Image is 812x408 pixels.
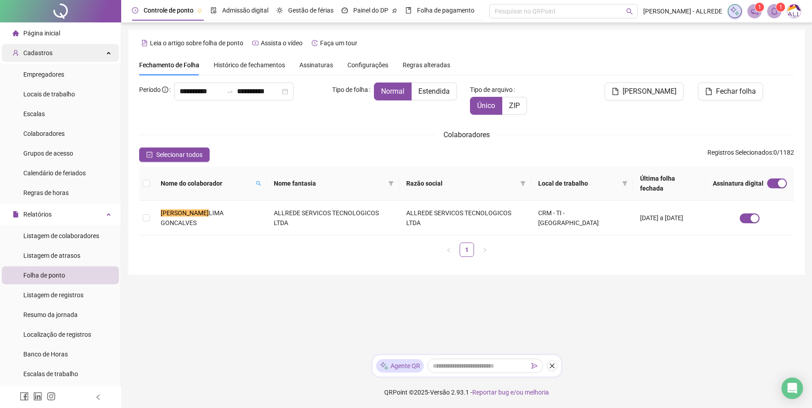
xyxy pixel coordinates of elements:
[274,178,385,188] span: Nome fantasia
[418,87,450,95] span: Estendida
[342,7,348,13] span: dashboard
[23,252,80,259] span: Listagem de atrasos
[23,30,60,37] span: Página inicial
[549,363,555,369] span: close
[156,150,202,160] span: Selecionar todos
[161,209,209,217] mark: [PERSON_NAME]
[214,61,285,69] span: Histórico de fechamentos
[442,243,456,257] button: left
[226,88,233,95] span: to
[197,8,202,13] span: pushpin
[707,149,772,156] span: Registros Selecionados
[222,7,268,14] span: Admissão digital
[23,49,53,56] span: Cadastros
[288,7,334,14] span: Gestão de férias
[226,88,233,95] span: swap-right
[477,101,495,110] span: Único
[211,7,217,13] span: file-done
[23,71,64,78] span: Empregadores
[399,201,531,235] td: ALLREDE SERVICOS TECNOLOGICOS LTDA
[518,177,527,190] span: filter
[23,91,75,98] span: Locais de trabalho
[267,201,399,235] td: ALLREDE SERVICOS TECNOLOGICOS LTDA
[482,247,487,253] span: right
[23,331,91,338] span: Localização de registros
[605,82,684,100] button: [PERSON_NAME]
[261,39,303,47] span: Assista o vídeo
[776,3,785,12] sup: 1
[472,389,549,396] span: Reportar bug e/ou melhoria
[139,86,161,93] span: Período
[386,177,395,190] span: filter
[380,361,389,371] img: sparkle-icon.fc2bf0ac1784a2077858766a79e2daf3.svg
[405,7,412,13] span: book
[23,110,45,117] span: Escalas
[622,181,628,186] span: filter
[23,351,68,358] span: Banco de Horas
[531,201,633,235] td: CRM - TI - [GEOGRAPHIC_DATA]
[620,177,629,190] span: filter
[20,392,29,401] span: facebook
[417,7,474,14] span: Folha de pagamento
[150,39,243,47] span: Leia o artigo sobre folha de ponto
[381,87,404,95] span: Normal
[33,392,42,401] span: linkedin
[531,363,538,369] span: send
[392,8,397,13] span: pushpin
[730,6,740,16] img: sparkle-icon.fc2bf0ac1784a2077858766a79e2daf3.svg
[751,7,759,15] span: notification
[320,39,357,47] span: Faça um tour
[538,178,619,188] span: Local de trabalho
[121,377,812,408] footer: QRPoint © 2025 - 2.93.1 -
[312,40,318,46] span: history
[443,130,490,139] span: Colaboradores
[277,7,283,13] span: sun
[623,86,676,97] span: [PERSON_NAME]
[23,311,78,318] span: Resumo da jornada
[716,86,756,97] span: Fechar folha
[162,87,168,93] span: info-circle
[47,392,56,401] span: instagram
[23,150,73,157] span: Grupos de acesso
[139,148,210,162] button: Selecionar todos
[95,394,101,400] span: left
[376,359,424,373] div: Agente QR
[460,243,474,256] a: 1
[256,181,261,186] span: search
[23,189,69,196] span: Regras de horas
[23,211,52,218] span: Relatórios
[353,7,388,14] span: Painel do DP
[643,6,722,16] span: [PERSON_NAME] - ALLREDE
[23,130,65,137] span: Colaboradores
[23,272,65,279] span: Folha de ponto
[23,370,78,378] span: Escalas de trabalho
[252,40,259,46] span: youtube
[460,243,474,257] li: 1
[758,4,761,10] span: 1
[13,50,19,56] span: user-add
[612,88,619,95] span: file
[299,62,333,68] span: Assinaturas
[779,4,782,10] span: 1
[446,247,452,253] span: left
[787,4,801,18] img: 75003
[146,152,153,158] span: check-square
[713,178,764,188] span: Assinatura digital
[388,181,394,186] span: filter
[144,7,193,14] span: Controle de ponto
[626,8,633,15] span: search
[23,169,86,177] span: Calendário de feriados
[23,232,99,239] span: Listagem de colaboradores
[755,3,764,12] sup: 1
[509,101,520,110] span: ZIP
[633,201,706,235] td: [DATE] a [DATE]
[478,243,492,257] li: Próxima página
[633,166,706,201] th: Última folha fechada
[13,30,19,36] span: home
[406,178,517,188] span: Razão social
[707,148,794,162] span: : 0 / 1182
[332,85,368,95] span: Tipo de folha
[770,7,778,15] span: bell
[781,378,803,399] div: Open Intercom Messenger
[161,178,252,188] span: Nome do colaborador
